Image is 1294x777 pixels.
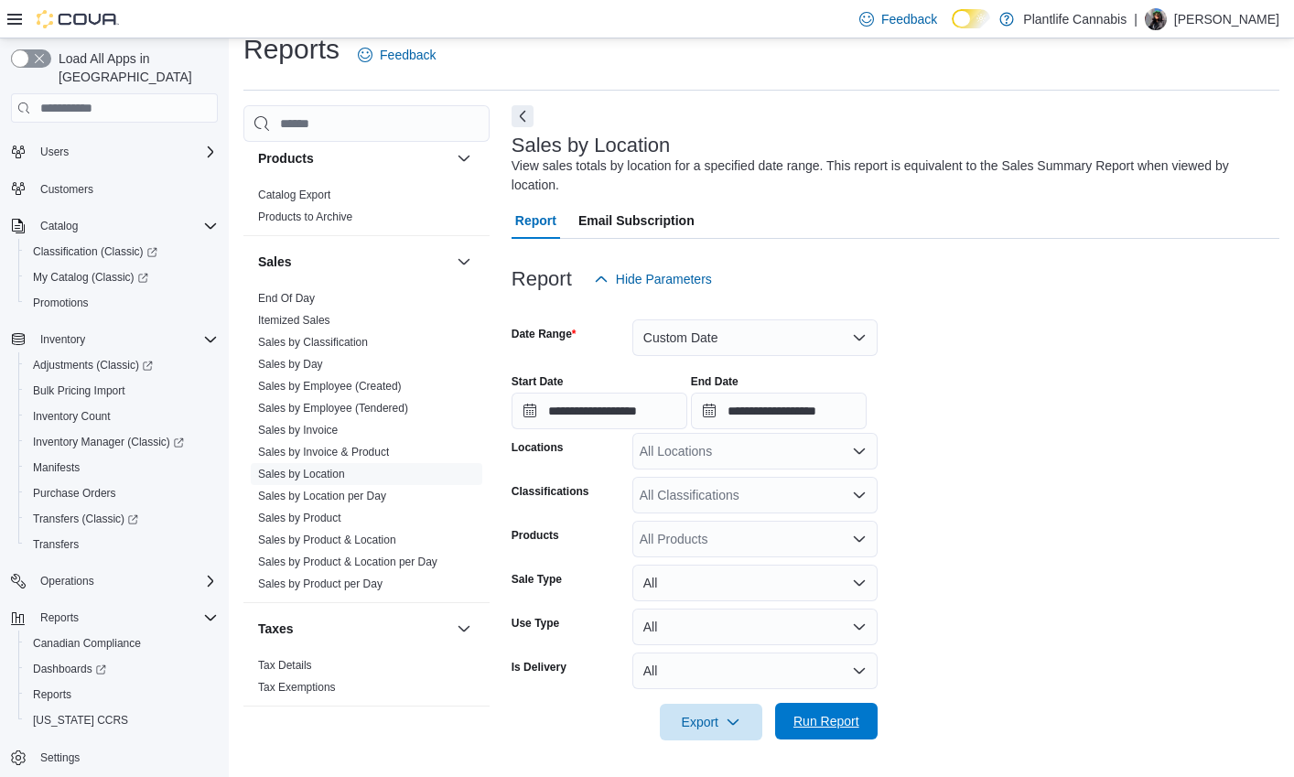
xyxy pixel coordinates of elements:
[33,512,138,526] span: Transfers (Classic)
[18,429,225,455] a: Inventory Manager (Classic)
[26,241,165,263] a: Classification (Classic)
[512,135,671,156] h3: Sales by Location
[40,610,79,625] span: Reports
[691,393,867,429] input: Press the down key to open a popover containing a calendar.
[632,653,878,689] button: All
[33,713,128,728] span: [US_STATE] CCRS
[258,555,437,569] span: Sales by Product & Location per Day
[33,383,125,398] span: Bulk Pricing Import
[40,145,69,159] span: Users
[26,241,218,263] span: Classification (Classic)
[26,684,218,706] span: Reports
[26,457,87,479] a: Manifests
[33,570,102,592] button: Operations
[380,46,436,64] span: Feedback
[33,329,218,351] span: Inventory
[26,380,133,402] a: Bulk Pricing Import
[33,215,85,237] button: Catalog
[258,335,368,350] span: Sales by Classification
[512,660,566,674] label: Is Delivery
[258,357,323,372] span: Sales by Day
[26,658,113,680] a: Dashboards
[18,532,225,557] button: Transfers
[258,336,368,349] a: Sales by Classification
[258,313,330,328] span: Itemized Sales
[512,327,577,341] label: Date Range
[26,482,124,504] a: Purchase Orders
[18,506,225,532] a: Transfers (Classic)
[243,31,340,68] h1: Reports
[40,182,93,197] span: Customers
[33,178,101,200] a: Customers
[952,9,990,28] input: Dark Mode
[33,141,218,163] span: Users
[18,656,225,682] a: Dashboards
[40,574,94,588] span: Operations
[4,568,225,594] button: Operations
[33,460,80,475] span: Manifests
[881,10,937,28] span: Feedback
[258,253,449,271] button: Sales
[26,457,218,479] span: Manifests
[852,532,867,546] button: Open list of options
[258,577,383,591] span: Sales by Product per Day
[258,253,292,271] h3: Sales
[258,401,408,415] span: Sales by Employee (Tendered)
[1023,8,1127,30] p: Plantlife Cannabis
[632,609,878,645] button: All
[33,746,218,769] span: Settings
[852,444,867,459] button: Open list of options
[18,480,225,506] button: Purchase Orders
[26,534,218,556] span: Transfers
[512,156,1270,195] div: View sales totals by location for a specified date range. This report is equivalent to the Sales ...
[26,266,218,288] span: My Catalog (Classic)
[33,662,106,676] span: Dashboards
[258,189,330,201] a: Catalog Export
[258,445,389,459] span: Sales by Invoice & Product
[26,709,218,731] span: Washington CCRS
[33,270,148,285] span: My Catalog (Classic)
[632,319,878,356] button: Custom Date
[660,704,762,740] button: Export
[26,709,135,731] a: [US_STATE] CCRS
[512,374,564,389] label: Start Date
[512,440,564,455] label: Locations
[18,707,225,733] button: [US_STATE] CCRS
[258,659,312,672] a: Tax Details
[4,327,225,352] button: Inventory
[33,244,157,259] span: Classification (Classic)
[852,488,867,502] button: Open list of options
[258,577,383,590] a: Sales by Product per Day
[51,49,218,86] span: Load All Apps in [GEOGRAPHIC_DATA]
[40,219,78,233] span: Catalog
[258,680,336,695] span: Tax Exemptions
[26,266,156,288] a: My Catalog (Classic)
[453,147,475,169] button: Products
[4,139,225,165] button: Users
[33,636,141,651] span: Canadian Compliance
[26,431,218,453] span: Inventory Manager (Classic)
[1145,8,1167,30] div: Vanessa Brown
[33,687,71,702] span: Reports
[258,314,330,327] a: Itemized Sales
[587,261,719,297] button: Hide Parameters
[18,455,225,480] button: Manifests
[512,528,559,543] label: Products
[258,210,352,224] span: Products to Archive
[33,607,86,629] button: Reports
[258,490,386,502] a: Sales by Location per Day
[26,354,160,376] a: Adjustments (Classic)
[258,446,389,459] a: Sales by Invoice & Product
[258,620,449,638] button: Taxes
[18,378,225,404] button: Bulk Pricing Import
[258,534,396,546] a: Sales by Product & Location
[4,605,225,631] button: Reports
[350,37,443,73] a: Feedback
[40,750,80,765] span: Settings
[952,28,953,29] span: Dark Mode
[512,616,559,631] label: Use Type
[258,556,437,568] a: Sales by Product & Location per Day
[26,508,146,530] a: Transfers (Classic)
[775,703,878,739] button: Run Report
[578,202,695,239] span: Email Subscription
